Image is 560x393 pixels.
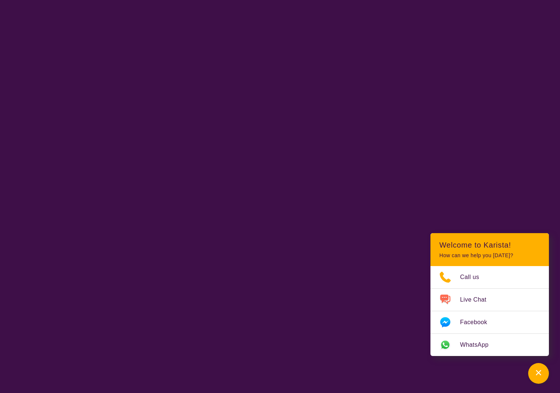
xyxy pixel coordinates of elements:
[460,339,497,350] span: WhatsApp
[439,252,540,259] p: How can we help you [DATE]?
[430,334,549,356] a: Web link opens in a new tab.
[460,272,488,283] span: Call us
[460,294,495,305] span: Live Chat
[460,317,496,328] span: Facebook
[528,363,549,384] button: Channel Menu
[430,233,549,356] div: Channel Menu
[439,241,540,249] h2: Welcome to Karista!
[430,266,549,356] ul: Choose channel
